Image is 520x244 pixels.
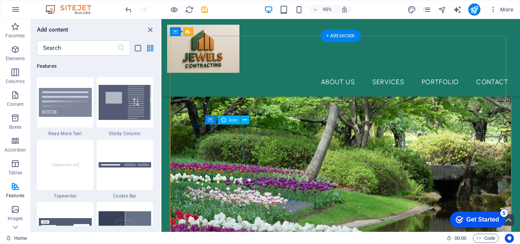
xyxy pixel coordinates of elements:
[39,147,92,182] img: Typewritereffect_thumbnail.svg
[455,234,466,243] span: 00 00
[341,6,348,13] i: On resize automatically adjust zoom level to fit chosen device.
[5,33,25,39] p: Favorites
[21,8,53,15] div: Get Started
[99,85,152,120] img: StickyColumn.svg
[8,215,23,222] p: Images
[97,77,153,137] div: Sticky Column
[169,5,179,14] button: Click here to leave preview mode and continue editing
[8,170,22,176] p: Tables
[6,56,25,62] p: Elements
[97,131,153,137] span: Sticky Column
[145,43,155,53] button: grid-view
[423,5,431,14] i: Pages (Ctrl+Alt+S)
[37,193,94,199] span: Typewriter
[6,78,25,85] p: Columns
[37,140,94,199] div: Typewriter
[185,5,194,14] button: reload
[39,88,92,117] img: Read_More_Thumbnail.svg
[9,124,22,130] p: Boxes
[99,211,152,243] img: image-comparison.svg
[37,25,69,34] h6: Add content
[505,234,514,243] button: Usercentrics
[37,131,94,137] span: Read More Text
[6,234,27,243] a: Click to cancel selection. Double-click to open Pages
[310,5,337,14] button: 95%
[145,25,155,34] button: close panel
[470,5,479,14] i: Publish
[37,62,153,71] h6: Features
[4,4,60,20] div: Get Started 5 items remaining, 0% complete
[438,5,447,14] i: Navigator
[473,234,499,243] button: Code
[44,5,101,14] img: Editor Logo
[200,5,209,14] button: save
[490,6,514,13] span: More
[460,235,461,241] span: :
[453,5,462,14] button: text_generator
[124,5,133,14] button: undo
[229,118,238,122] span: Icon
[468,3,480,16] button: publish
[97,140,153,199] div: Cookie Bar
[133,43,142,53] button: list-view
[447,234,467,243] h6: Session time
[7,101,24,107] p: Content
[321,30,360,42] div: + Add section
[407,5,416,14] button: design
[6,193,24,199] p: Features
[476,234,495,243] span: Code
[54,2,62,9] div: 5
[407,5,416,14] i: Design (Ctrl+Alt+Y)
[97,193,153,199] span: Cookie Bar
[321,5,333,14] h6: 95%
[37,77,94,137] div: Read More Text
[423,5,432,14] button: pages
[99,162,152,168] img: cookie-info.svg
[453,5,462,14] i: AI Writer
[438,5,447,14] button: navigator
[487,3,517,16] button: More
[5,147,26,153] p: Accordion
[39,218,92,236] img: cookie-consent-baner.svg
[200,5,209,14] i: Save (Ctrl+S)
[37,40,117,56] input: Search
